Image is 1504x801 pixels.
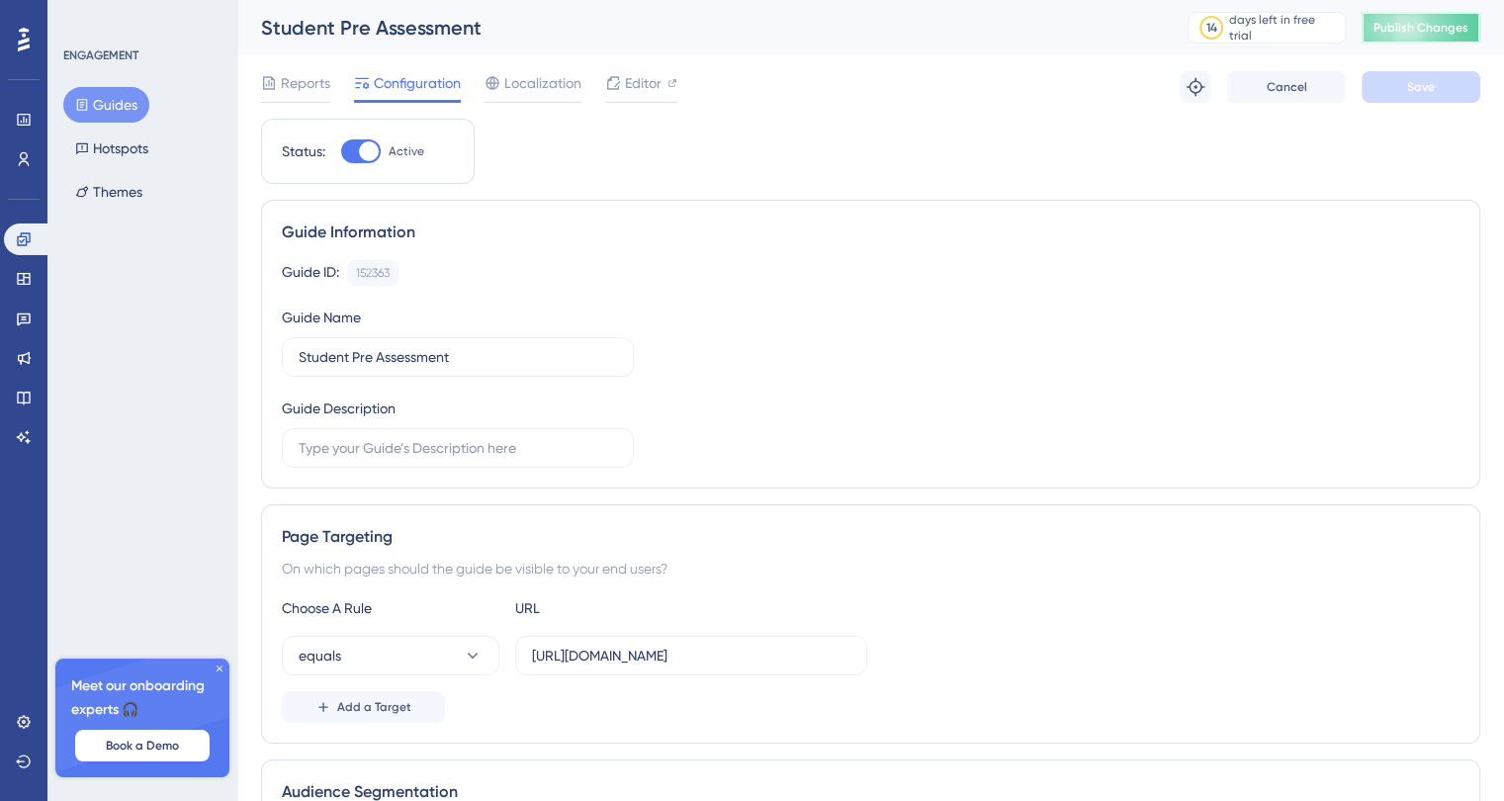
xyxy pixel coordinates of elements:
div: 152363 [356,265,390,281]
button: Publish Changes [1362,12,1480,44]
span: Book a Demo [106,738,179,754]
span: Editor [625,71,662,95]
span: Localization [504,71,581,95]
div: URL [515,596,733,620]
div: Guide Information [282,221,1460,244]
button: Save [1362,71,1480,103]
div: Guide ID: [282,260,339,286]
button: equals [282,636,499,675]
span: Meet our onboarding experts 🎧 [71,674,214,722]
span: equals [299,644,341,667]
div: ENGAGEMENT [63,47,138,63]
div: On which pages should the guide be visible to your end users? [282,557,1460,580]
span: Active [389,143,424,159]
div: Student Pre Assessment [261,14,1138,42]
span: Configuration [374,71,461,95]
button: Guides [63,87,149,123]
button: Hotspots [63,131,160,166]
input: yourwebsite.com/path [532,645,850,667]
span: Publish Changes [1373,20,1468,36]
span: Cancel [1267,79,1307,95]
div: Guide Name [282,306,361,329]
span: Save [1407,79,1435,95]
div: 14 [1206,20,1217,36]
div: days left in free trial [1229,12,1339,44]
div: Choose A Rule [282,596,499,620]
button: Book a Demo [75,730,210,761]
button: Themes [63,174,154,210]
input: Type your Guide’s Name here [299,346,617,368]
div: Status: [282,139,325,163]
button: Add a Target [282,691,445,723]
input: Type your Guide’s Description here [299,437,617,459]
div: Guide Description [282,397,396,420]
button: Cancel [1227,71,1346,103]
span: Add a Target [337,699,411,715]
span: Reports [281,71,330,95]
div: Page Targeting [282,525,1460,549]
